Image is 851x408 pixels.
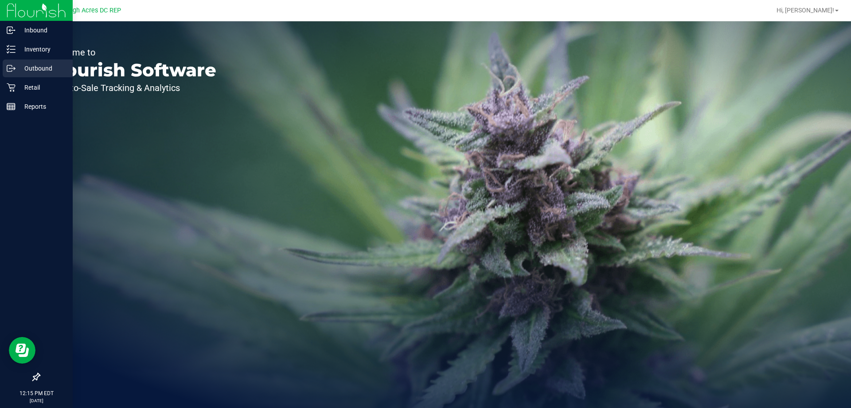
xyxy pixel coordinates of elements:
[16,25,69,36] p: Inbound
[60,7,121,14] span: Lehigh Acres DC REP
[7,83,16,92] inline-svg: Retail
[7,102,16,111] inline-svg: Reports
[48,61,216,79] p: Flourish Software
[4,389,69,397] p: 12:15 PM EDT
[16,63,69,74] p: Outbound
[16,82,69,93] p: Retail
[7,26,16,35] inline-svg: Inbound
[7,45,16,54] inline-svg: Inventory
[16,101,69,112] p: Reports
[777,7,834,14] span: Hi, [PERSON_NAME]!
[4,397,69,404] p: [DATE]
[16,44,69,55] p: Inventory
[9,337,35,364] iframe: Resource center
[48,83,216,92] p: Seed-to-Sale Tracking & Analytics
[7,64,16,73] inline-svg: Outbound
[48,48,216,57] p: Welcome to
